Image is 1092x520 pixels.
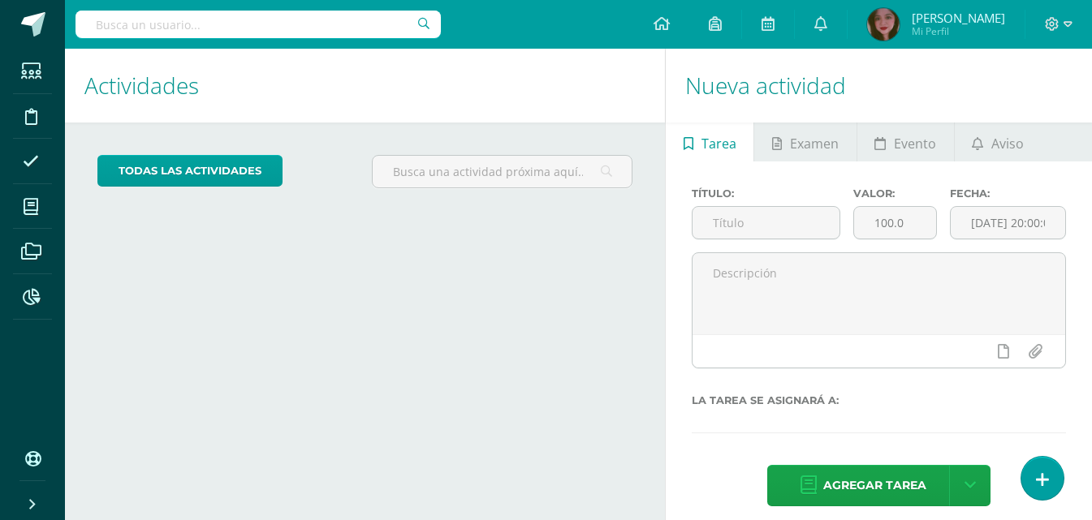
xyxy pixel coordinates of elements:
span: Mi Perfil [912,24,1005,38]
input: Puntos máximos [854,207,936,239]
label: Fecha: [950,187,1066,200]
span: Tarea [701,124,736,163]
h1: Actividades [84,49,645,122]
a: Aviso [955,122,1042,161]
span: Agregar tarea [823,466,926,505]
label: Valor: [853,187,937,200]
span: Examen [790,124,839,163]
label: Título: [692,187,840,200]
span: Aviso [991,124,1024,163]
input: Fecha de entrega [951,207,1065,239]
label: La tarea se asignará a: [692,394,1066,406]
a: Tarea [666,122,753,161]
span: [PERSON_NAME] [912,10,1005,26]
span: Evento [894,124,936,163]
h1: Nueva actividad [685,49,1073,122]
input: Busca un usuario... [76,11,441,38]
input: Título [693,207,840,239]
input: Busca una actividad próxima aquí... [373,156,632,187]
a: Examen [754,122,856,161]
a: Evento [857,122,954,161]
a: todas las Actividades [97,155,283,187]
img: ddaf081ffe516418b27efb77bf4d1e14.png [867,8,900,41]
